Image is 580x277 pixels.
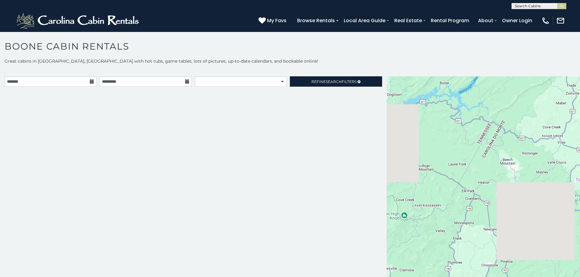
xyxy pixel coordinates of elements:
[475,15,496,26] a: About
[294,15,338,26] a: Browse Rentals
[326,79,342,84] span: Search
[290,76,382,87] a: RefineSearchFilters
[391,15,425,26] a: Real Estate
[258,17,288,25] a: My Favs
[341,15,388,26] a: Local Area Guide
[267,17,286,24] span: My Favs
[499,15,535,26] a: Owner Login
[428,15,472,26] a: Rental Program
[556,16,565,25] img: mail-regular-white.png
[311,79,357,84] span: Refine Filters
[15,12,142,30] img: White-1-2.png
[541,16,550,25] img: phone-regular-white.png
